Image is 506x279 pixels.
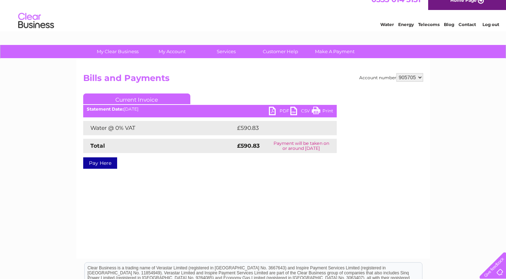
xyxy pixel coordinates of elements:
[197,45,256,58] a: Services
[482,30,499,36] a: Log out
[83,121,235,135] td: Water @ 0% VAT
[371,4,421,12] a: 0333 014 3131
[83,157,117,169] a: Pay Here
[237,142,260,149] strong: £590.83
[359,73,423,82] div: Account number
[87,106,124,112] b: Statement Date:
[251,45,310,58] a: Customer Help
[444,30,454,36] a: Blog
[142,45,201,58] a: My Account
[269,107,290,117] a: PDF
[305,45,364,58] a: Make A Payment
[398,30,414,36] a: Energy
[266,139,336,153] td: Payment will be taken on or around [DATE]
[459,30,476,36] a: Contact
[85,4,422,35] div: Clear Business is a trading name of Verastar Limited (registered in [GEOGRAPHIC_DATA] No. 3667643...
[235,121,324,135] td: £590.83
[290,107,312,117] a: CSV
[312,107,333,117] a: Print
[88,45,147,58] a: My Clear Business
[418,30,440,36] a: Telecoms
[18,19,54,40] img: logo.png
[83,93,190,104] a: Current Invoice
[83,73,423,87] h2: Bills and Payments
[83,107,337,112] div: [DATE]
[380,30,394,36] a: Water
[90,142,105,149] strong: Total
